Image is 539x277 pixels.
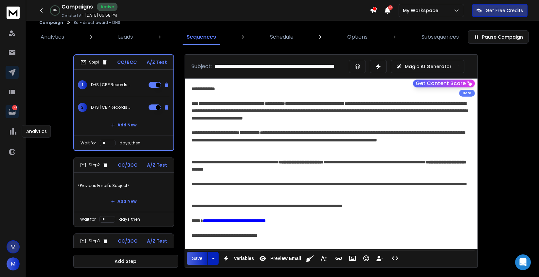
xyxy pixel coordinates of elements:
[6,105,19,118] a: 542
[147,162,167,168] p: A/Z Test
[403,7,441,14] p: My Workspace
[388,5,393,10] span: 50
[343,29,371,45] a: Options
[91,105,133,110] p: DHS | CBP Records Management Support | $3.7M–$5M Direct Award
[413,80,475,87] button: Get Content Score
[270,33,294,41] p: Schedule
[317,252,330,265] button: More Text
[191,63,212,70] p: Subject:
[78,103,87,112] span: 2
[119,140,140,146] p: days, then
[22,125,51,138] div: Analytics
[73,255,178,268] button: Add Step
[232,256,255,261] span: Variables
[187,33,216,41] p: Sequences
[62,13,84,18] p: Created At:
[118,33,133,41] p: Leads
[118,162,137,168] p: CC/BCC
[118,238,137,244] p: CC/BCC
[85,13,117,18] p: [DATE] 05:58 PM
[81,59,108,65] div: Step 1
[97,3,117,11] div: Active
[257,252,302,265] button: Preview Email
[80,238,108,244] div: Step 3
[80,162,108,168] div: Step 2
[74,20,120,25] p: 8a - direct award - DHS
[468,30,529,44] button: Pause Campaign
[389,252,401,265] button: Code View
[7,257,20,270] button: M
[73,54,174,151] li: Step1CC/BCCA/Z Test1DHS | CBP Records Management Support | $3.7M–$5M Direct Award2DHS | CBP Recor...
[515,254,531,270] div: Open Intercom Messenger
[472,4,528,17] button: Get Free Credits
[53,9,57,12] p: 3 %
[117,59,137,65] p: CC/BCC
[220,252,255,265] button: Variables
[62,3,93,11] h1: Campaigns
[391,60,464,73] button: Magic AI Generator
[80,217,96,222] p: Wait for
[459,90,475,97] div: Beta
[147,238,167,244] p: A/Z Test
[486,7,523,14] p: Get Free Credits
[347,33,368,41] p: Options
[106,119,142,132] button: Add New
[39,20,63,25] button: Campaign
[405,63,452,70] p: Magic AI Generator
[81,140,96,146] p: Wait for
[114,29,137,45] a: Leads
[374,252,386,265] button: Insert Unsubscribe Link
[418,29,463,45] a: Subsequences
[73,157,174,227] li: Step2CC/BCCA/Z Test<Previous Email's Subject>Add NewWait fordays, then
[422,33,459,41] p: Subsequences
[91,82,133,87] p: DHS | CBP Records Management Support | $3.7M–$5M Direct Award
[119,217,140,222] p: days, then
[346,252,359,265] button: Insert Image (⌘P)
[37,29,68,45] a: Analytics
[183,29,220,45] a: Sequences
[78,176,170,195] p: <Previous Email's Subject>
[41,33,64,41] p: Analytics
[7,7,20,19] img: logo
[360,252,372,265] button: Emoticons
[78,80,87,89] span: 1
[12,105,17,110] p: 542
[332,252,345,265] button: Insert Link (⌘K)
[269,256,302,261] span: Preview Email
[106,195,142,208] button: Add New
[304,252,316,265] button: Clean HTML
[266,29,297,45] a: Schedule
[147,59,167,65] p: A/Z Test
[187,252,208,265] button: Save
